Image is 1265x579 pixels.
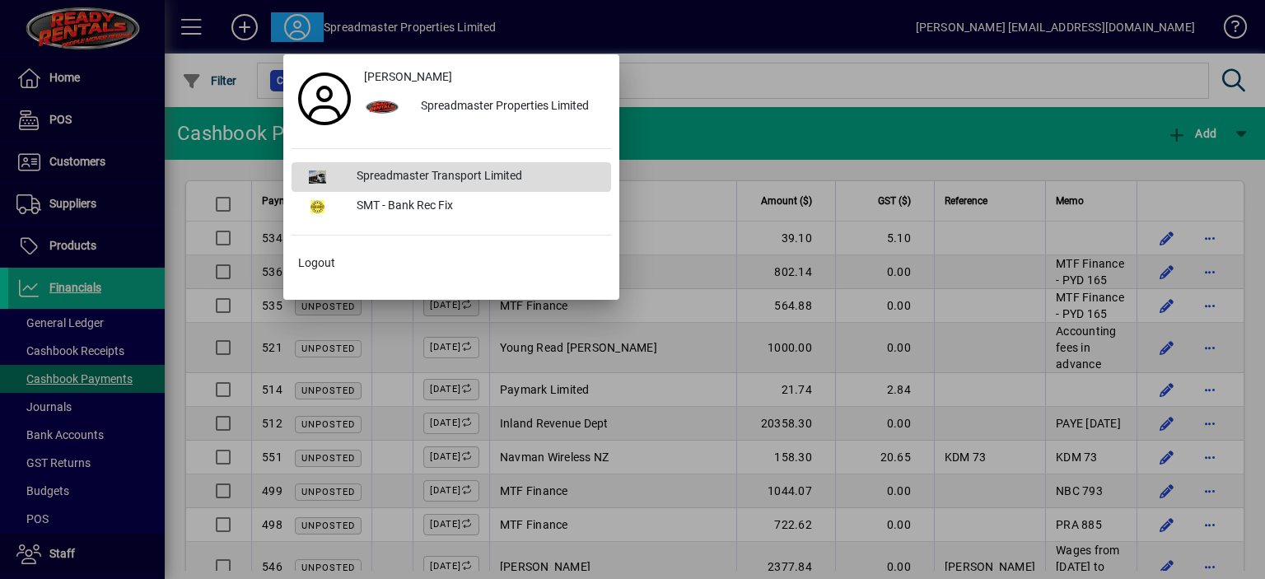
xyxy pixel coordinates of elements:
button: SMT - Bank Rec Fix [292,192,611,222]
a: Profile [292,84,357,114]
div: Spreadmaster Transport Limited [343,162,611,192]
button: Spreadmaster Transport Limited [292,162,611,192]
a: [PERSON_NAME] [357,63,611,92]
span: Logout [298,254,335,272]
button: Spreadmaster Properties Limited [357,92,611,122]
button: Logout [292,249,611,278]
span: [PERSON_NAME] [364,68,452,86]
div: SMT - Bank Rec Fix [343,192,611,222]
div: Spreadmaster Properties Limited [408,92,611,122]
